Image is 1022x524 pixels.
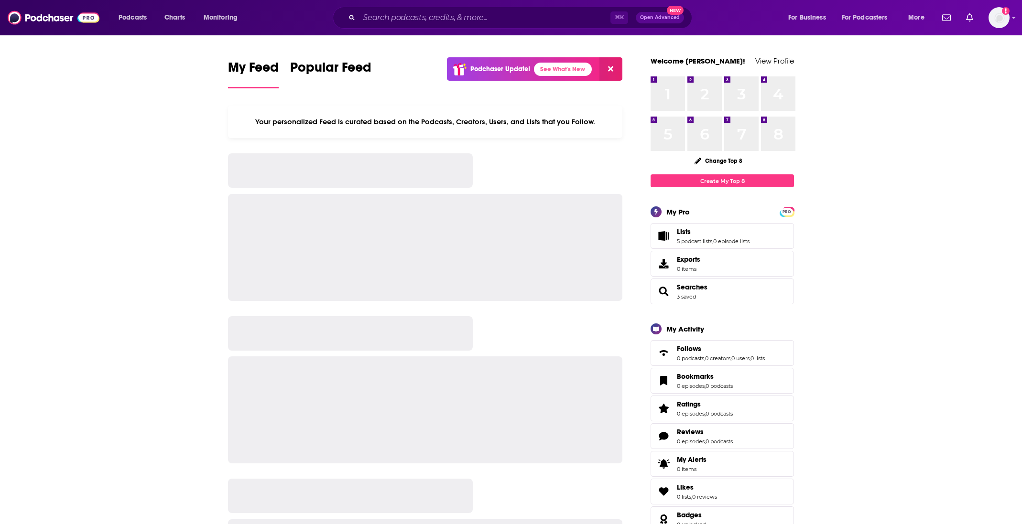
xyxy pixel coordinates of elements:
[781,208,793,215] a: PRO
[677,372,714,381] span: Bookmarks
[782,10,838,25] button: open menu
[755,56,794,65] a: View Profile
[1002,7,1010,15] svg: Add a profile image
[705,383,706,389] span: ,
[677,466,707,472] span: 0 items
[158,10,191,25] a: Charts
[677,344,701,353] span: Follows
[989,7,1010,28] span: Logged in as ericagelbard
[677,438,705,445] a: 0 episodes
[677,293,696,300] a: 3 saved
[677,255,700,264] span: Exports
[989,7,1010,28] button: Show profile menu
[667,6,684,15] span: New
[654,457,673,471] span: My Alerts
[636,12,684,23] button: Open AdvancedNew
[713,238,750,245] a: 0 episode lists
[651,396,794,421] span: Ratings
[610,11,628,24] span: ⌘ K
[677,372,733,381] a: Bookmarks
[654,374,673,387] a: Bookmarks
[704,355,705,362] span: ,
[651,223,794,249] span: Lists
[8,9,99,27] img: Podchaser - Follow, Share and Rate Podcasts
[677,455,707,464] span: My Alerts
[666,324,704,333] div: My Activity
[705,355,730,362] a: 0 creators
[677,511,706,519] a: Badges
[654,346,673,360] a: Follows
[651,174,794,187] a: Create My Top 8
[640,15,680,20] span: Open Advanced
[666,207,690,216] div: My Pro
[677,400,733,408] a: Ratings
[119,11,147,24] span: Podcasts
[706,410,733,417] a: 0 podcasts
[290,59,371,81] span: Popular Feed
[902,10,936,25] button: open menu
[470,65,530,73] p: Podchaser Update!
[204,11,238,24] span: Monitoring
[651,451,794,477] a: My Alerts
[842,11,888,24] span: For Podcasters
[654,429,673,443] a: Reviews
[164,11,185,24] span: Charts
[651,278,794,304] span: Searches
[677,483,717,492] a: Likes
[677,227,691,236] span: Lists
[731,355,750,362] a: 0 users
[706,438,733,445] a: 0 podcasts
[962,10,977,26] a: Show notifications dropdown
[677,266,700,272] span: 0 items
[654,257,673,270] span: Exports
[705,410,706,417] span: ,
[290,59,371,88] a: Popular Feed
[750,355,765,362] a: 0 lists
[989,7,1010,28] img: User Profile
[689,155,748,167] button: Change Top 8
[677,383,705,389] a: 0 episodes
[730,355,731,362] span: ,
[651,251,794,277] a: Exports
[836,10,902,25] button: open menu
[677,227,750,236] a: Lists
[677,483,694,492] span: Likes
[750,355,750,362] span: ,
[654,285,673,298] a: Searches
[651,479,794,504] span: Likes
[691,493,692,500] span: ,
[781,208,793,215] span: PRO
[908,11,924,24] span: More
[651,56,745,65] a: Welcome [PERSON_NAME]!
[677,400,701,408] span: Ratings
[692,493,717,500] a: 0 reviews
[677,283,707,291] a: Searches
[654,485,673,498] a: Likes
[197,10,250,25] button: open menu
[677,238,712,245] a: 5 podcast lists
[228,59,279,88] a: My Feed
[677,493,691,500] a: 0 lists
[651,368,794,394] span: Bookmarks
[677,355,704,362] a: 0 podcasts
[228,106,622,138] div: Your personalized Feed is curated based on the Podcasts, Creators, Users, and Lists that you Follow.
[677,511,702,519] span: Badges
[359,10,610,25] input: Search podcasts, credits, & more...
[342,7,701,29] div: Search podcasts, credits, & more...
[677,428,704,436] span: Reviews
[706,383,733,389] a: 0 podcasts
[705,438,706,445] span: ,
[654,402,673,415] a: Ratings
[654,229,673,243] a: Lists
[112,10,159,25] button: open menu
[677,410,705,417] a: 0 episodes
[651,423,794,449] span: Reviews
[938,10,955,26] a: Show notifications dropdown
[228,59,279,81] span: My Feed
[788,11,826,24] span: For Business
[712,238,713,245] span: ,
